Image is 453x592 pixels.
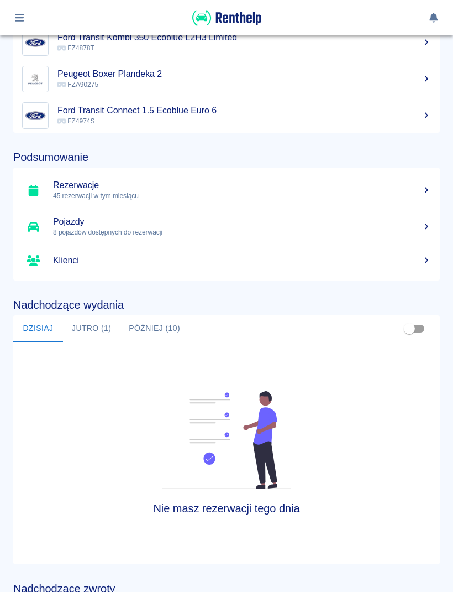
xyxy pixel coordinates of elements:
h4: Podsumowanie [13,150,440,164]
h5: Peugeot Boxer Plandeka 2 [57,69,431,80]
img: Image [25,69,46,90]
img: Fleet [155,391,298,489]
a: ImageFord Transit Connect 1.5 Ecoblue Euro 6 FZ4974S [13,97,440,134]
span: FZ4974S [57,117,94,125]
button: Później (10) [120,315,189,342]
h5: Pojazdy [53,216,431,227]
img: Renthelp logo [192,9,261,27]
h5: Ford Transit Kombi 350 Ecoblue L2H3 Limited [57,32,431,43]
img: Image [25,32,46,53]
h5: Ford Transit Connect 1.5 Ecoblue Euro 6 [57,105,431,116]
h5: Klienci [53,255,431,266]
a: Rezerwacje45 rezerwacji w tym miesiącu [13,172,440,209]
h4: Nie masz rezerwacji tego dnia [35,502,419,515]
a: ImagePeugeot Boxer Plandeka 2 FZA90275 [13,61,440,97]
p: 45 rezerwacji w tym miesiącu [53,191,431,201]
img: Image [25,105,46,126]
button: Jutro (1) [63,315,120,342]
span: Pokaż przypisane tylko do mnie [399,318,420,339]
p: 8 pojazdów dostępnych do rezerwacji [53,227,431,237]
h4: Nadchodzące wydania [13,298,440,311]
a: Renthelp logo [192,20,261,29]
span: FZ4878T [57,44,94,52]
h5: Rezerwacje [53,180,431,191]
a: ImageFord Transit Kombi 350 Ecoblue L2H3 Limited FZ4878T [13,24,440,61]
span: FZA90275 [57,81,98,89]
a: Klienci [13,245,440,276]
a: Pojazdy8 pojazdów dostępnych do rezerwacji [13,209,440,245]
button: Dzisiaj [13,315,63,342]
